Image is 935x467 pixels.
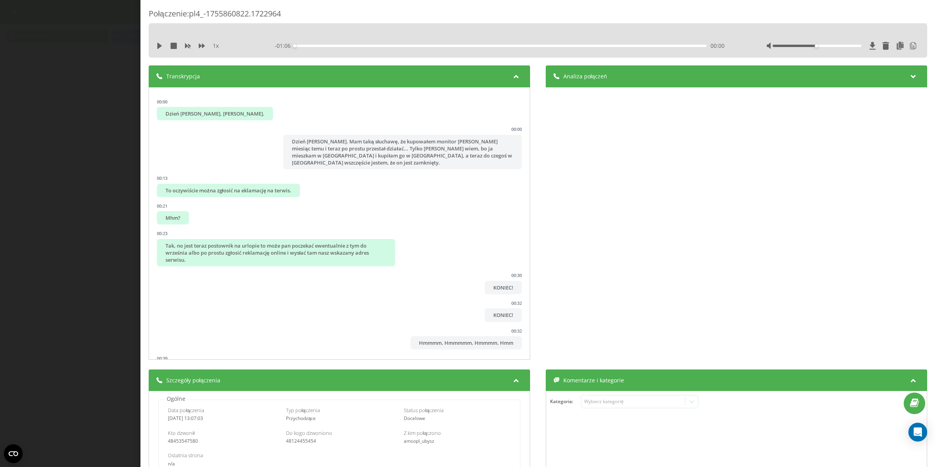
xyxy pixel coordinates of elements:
span: 00:00 [710,42,724,50]
div: Połączenie : pl4_-1755860822.1722964 [149,8,927,24]
span: Ostatnia strona [168,452,203,459]
span: Komentarze i kategorie [563,376,624,384]
div: KONIEC! [484,308,521,322]
span: - 01:06 [274,42,294,50]
div: 48124455454 [286,438,392,444]
span: 1 x [213,42,219,50]
div: [DATE] 13:07:03 [168,416,275,421]
div: 48453547580 [168,438,275,444]
div: To oczywiście można zgłosić na eklamację na terwis. [157,184,300,197]
div: 00:00 [511,126,521,132]
span: Szczegóły połączenia [166,376,220,384]
span: Do kogo dzwoniono [286,429,332,436]
div: Dzień [PERSON_NAME]. Mam taką słuchawę, że kupowałem monitor [PERSON_NAME] miesiąc temu i teraz p... [283,135,521,170]
div: amsopl_ubysz [404,438,511,444]
div: 00:39 [157,355,167,361]
div: Dzień [PERSON_NAME], [PERSON_NAME]. [157,107,273,120]
div: Hmmmm. Hmmmmm. Hmmmm. Hmm [410,336,521,349]
div: 00:23 [157,230,167,236]
div: 00:21 [157,203,167,209]
span: Docelowe [404,415,425,422]
div: 00:30 [511,272,521,278]
span: Typ połączenia [286,407,320,414]
p: Ogólne [165,395,187,403]
div: 00:32 [511,300,521,306]
button: Open CMP widget [4,444,23,463]
div: Mhm? [157,211,189,224]
span: Przychodzące [286,415,316,422]
h4: Kategoria : [550,399,581,404]
span: Data połączenia [168,407,204,414]
span: Kto dzwonił [168,429,194,436]
div: 00:00 [157,99,167,105]
div: KONIEC! [484,281,521,294]
span: Transkrypcja [166,72,200,80]
div: Open Intercom Messenger [908,423,927,442]
span: Z kim połączono [404,429,441,436]
div: n/a [168,461,511,467]
div: 00:13 [157,175,167,181]
div: Accessibility label [293,44,296,47]
div: Tak, no jest teraz postownik na urlopie to może pan poczekać ewentualnie z tym do września albo p... [157,239,395,267]
span: Analiza połączeń [563,72,607,80]
span: Status połączenia [404,407,444,414]
div: Wybierz kategorię [584,398,682,405]
div: 00:32 [511,328,521,334]
div: Accessibility label [815,44,818,47]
